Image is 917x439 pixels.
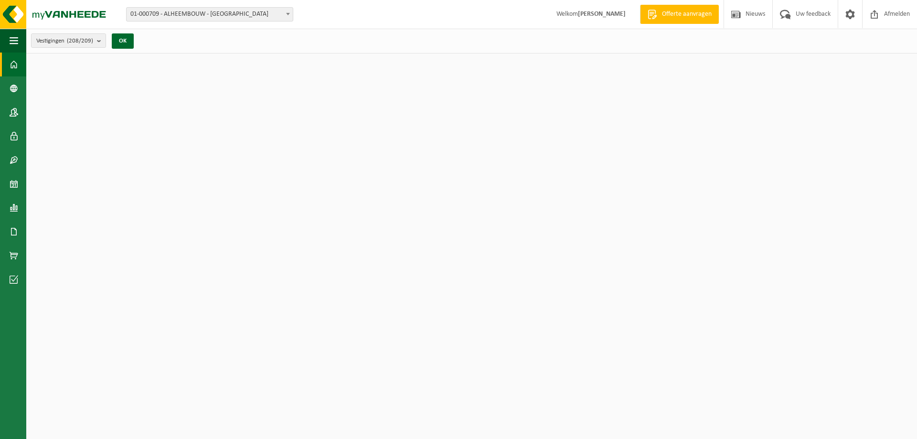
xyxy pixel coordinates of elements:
[578,11,626,18] strong: [PERSON_NAME]
[112,33,134,49] button: OK
[31,33,106,48] button: Vestigingen(208/209)
[640,5,719,24] a: Offerte aanvragen
[127,8,293,21] span: 01-000709 - ALHEEMBOUW - OOSTNIEUWKERKE
[126,7,293,21] span: 01-000709 - ALHEEMBOUW - OOSTNIEUWKERKE
[36,34,93,48] span: Vestigingen
[67,38,93,44] count: (208/209)
[660,10,714,19] span: Offerte aanvragen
